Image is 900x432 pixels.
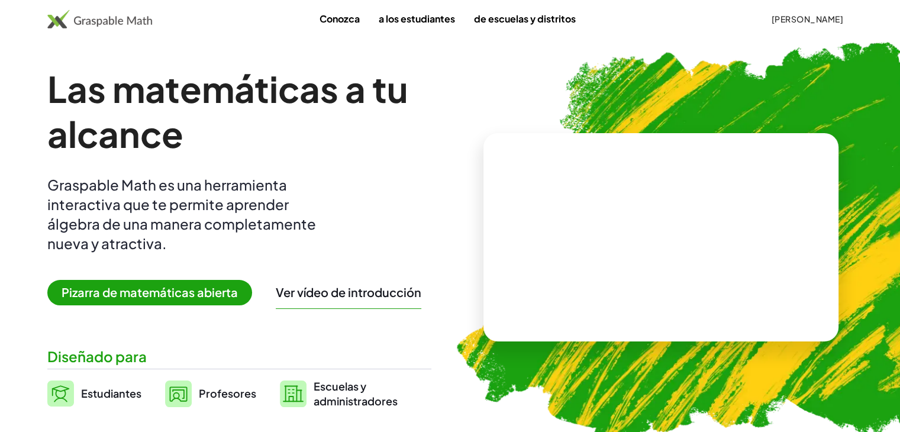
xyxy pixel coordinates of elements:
[319,12,359,25] font: Conozca
[280,381,307,407] img: svg%3e
[165,381,192,407] img: svg%3e
[309,8,369,30] a: Conozca
[314,379,366,393] font: Escuelas y
[47,347,147,365] font: Diseñado para
[47,287,262,299] a: Pizarra de matemáticas abierta
[199,386,256,400] font: Profesores
[47,66,408,156] font: Las matemáticas a tu alcance
[369,8,464,30] a: a los estudiantes
[62,285,238,299] font: Pizarra de matemáticas abierta
[473,12,575,25] font: de escuelas y distritos
[464,8,585,30] a: de escuelas y distritos
[81,386,141,400] font: Estudiantes
[762,8,853,30] button: [PERSON_NAME]
[276,285,421,300] button: Ver vídeo de introducción
[572,193,750,282] video: ¿Qué es esto? Es notación matemática dinámica. Esta notación desempeña un papel fundamental en có...
[772,14,843,24] font: [PERSON_NAME]
[47,381,74,407] img: svg%3e
[47,176,316,252] font: Graspable Math es una herramienta interactiva que te permite aprender álgebra de una manera compl...
[276,285,421,299] font: Ver vídeo de introducción
[314,394,398,408] font: administradores
[47,379,141,408] a: Estudiantes
[165,379,256,408] a: Profesores
[280,379,398,408] a: Escuelas yadministradores
[378,12,454,25] font: a los estudiantes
